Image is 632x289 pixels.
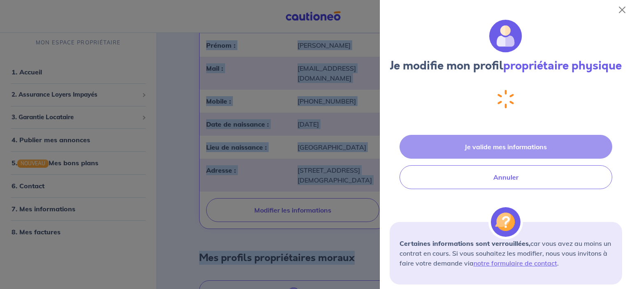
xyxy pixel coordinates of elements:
p: car vous avez au moins un contrat en cours. Si vous souhaitez les modifier, nous vous invitons à ... [400,238,612,268]
img: illu_alert_question.svg [491,207,520,237]
h3: Je modifie mon profil [390,59,622,73]
img: loading-spinner [497,89,514,109]
strong: Certaines informations sont verrouillées, [400,239,530,247]
strong: propriétaire physique [503,58,622,74]
button: Close [616,3,629,16]
a: notre formulaire de contact [474,259,557,267]
img: illu_account.svg [489,20,522,53]
button: Annuler [400,165,612,189]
